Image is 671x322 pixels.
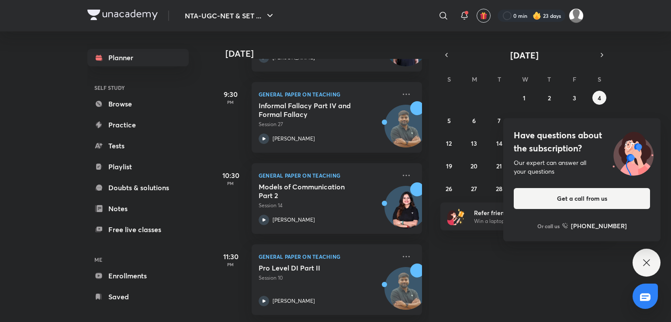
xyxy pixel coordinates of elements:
[480,12,488,20] img: avatar
[514,158,650,176] div: Our expert can answer all your questions
[442,113,456,127] button: October 5, 2025
[597,116,602,125] abbr: October 11, 2025
[472,116,476,125] abbr: October 6, 2025
[273,135,315,143] p: [PERSON_NAME]
[496,162,502,170] abbr: October 21, 2025
[492,113,506,127] button: October 7, 2025
[496,139,502,147] abbr: October 14, 2025
[259,264,367,272] h5: Pro Level DI Part II
[514,129,650,155] h4: Have questions about the subscription?
[259,251,396,262] p: General Paper on Teaching
[562,221,627,230] a: [PHONE_NUMBER]
[87,80,189,95] h6: SELF STUDY
[87,267,189,284] a: Enrollments
[442,136,456,150] button: October 12, 2025
[213,251,248,262] h5: 11:30
[87,288,189,305] a: Saved
[492,136,506,150] button: October 14, 2025
[571,116,578,125] abbr: October 10, 2025
[385,191,427,233] img: Avatar
[259,170,396,181] p: General Paper on Teaching
[180,7,280,24] button: NTA-UGC-NET & SET ...
[87,49,189,66] a: Planner
[510,49,539,61] span: [DATE]
[87,221,189,238] a: Free live classes
[87,137,189,154] a: Tests
[87,10,158,20] img: Company Logo
[598,94,601,102] abbr: October 4, 2025
[492,159,506,173] button: October 21, 2025
[573,94,576,102] abbr: October 3, 2025
[259,202,396,209] p: Session 14
[571,221,627,230] h6: [PHONE_NUMBER]
[548,94,551,102] abbr: October 2, 2025
[447,116,451,125] abbr: October 5, 2025
[472,75,477,83] abbr: Monday
[569,8,584,23] img: Atia khan
[547,116,551,125] abbr: October 9, 2025
[537,222,560,230] p: Or call us
[467,113,481,127] button: October 6, 2025
[273,297,315,305] p: [PERSON_NAME]
[547,75,551,83] abbr: Thursday
[474,208,581,217] h6: Refer friends
[523,94,526,102] abbr: October 1, 2025
[474,217,581,225] p: Win a laptop, vouchers & more
[498,116,501,125] abbr: October 7, 2025
[592,91,606,105] button: October 4, 2025
[498,75,501,83] abbr: Tuesday
[385,272,427,314] img: Avatar
[477,9,491,23] button: avatar
[87,116,189,134] a: Practice
[442,159,456,173] button: October 19, 2025
[453,49,596,61] button: [DATE]
[213,99,248,105] p: PM
[447,75,451,83] abbr: Sunday
[213,89,248,99] h5: 9:30
[496,185,502,193] abbr: October 28, 2025
[213,262,248,267] p: PM
[514,188,650,209] button: Get a call from us
[446,139,452,147] abbr: October 12, 2025
[517,91,531,105] button: October 1, 2025
[259,274,396,282] p: Session 10
[467,182,481,195] button: October 27, 2025
[517,113,531,127] button: October 8, 2025
[467,136,481,150] button: October 13, 2025
[522,75,528,83] abbr: Wednesday
[471,139,477,147] abbr: October 13, 2025
[259,89,396,99] p: General Paper on Teaching
[259,182,367,200] h5: Models of Communication Part 2
[471,185,477,193] abbr: October 27, 2025
[592,113,606,127] button: October 11, 2025
[259,120,396,128] p: Session 27
[87,10,158,22] a: Company Logo
[542,91,556,105] button: October 2, 2025
[87,252,189,267] h6: ME
[522,116,526,125] abbr: October 8, 2025
[87,95,189,113] a: Browse
[273,216,315,224] p: [PERSON_NAME]
[573,75,576,83] abbr: Friday
[470,162,477,170] abbr: October 20, 2025
[87,179,189,196] a: Doubts & solutions
[567,91,581,105] button: October 3, 2025
[446,185,452,193] abbr: October 26, 2025
[442,182,456,195] button: October 26, 2025
[542,113,556,127] button: October 9, 2025
[598,75,601,83] abbr: Saturday
[446,162,452,170] abbr: October 19, 2025
[467,159,481,173] button: October 20, 2025
[447,208,465,225] img: referral
[87,158,189,175] a: Playlist
[385,110,427,151] img: Avatar
[259,101,367,119] h5: Informal Fallacy Part IV and Formal Fallacy
[567,113,581,127] button: October 10, 2025
[492,182,506,195] button: October 28, 2025
[533,11,541,20] img: streak
[605,129,661,176] img: ttu_illustration_new.svg
[87,200,189,217] a: Notes
[213,181,248,186] p: PM
[225,48,431,59] h4: [DATE]
[213,170,248,181] h5: 10:30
